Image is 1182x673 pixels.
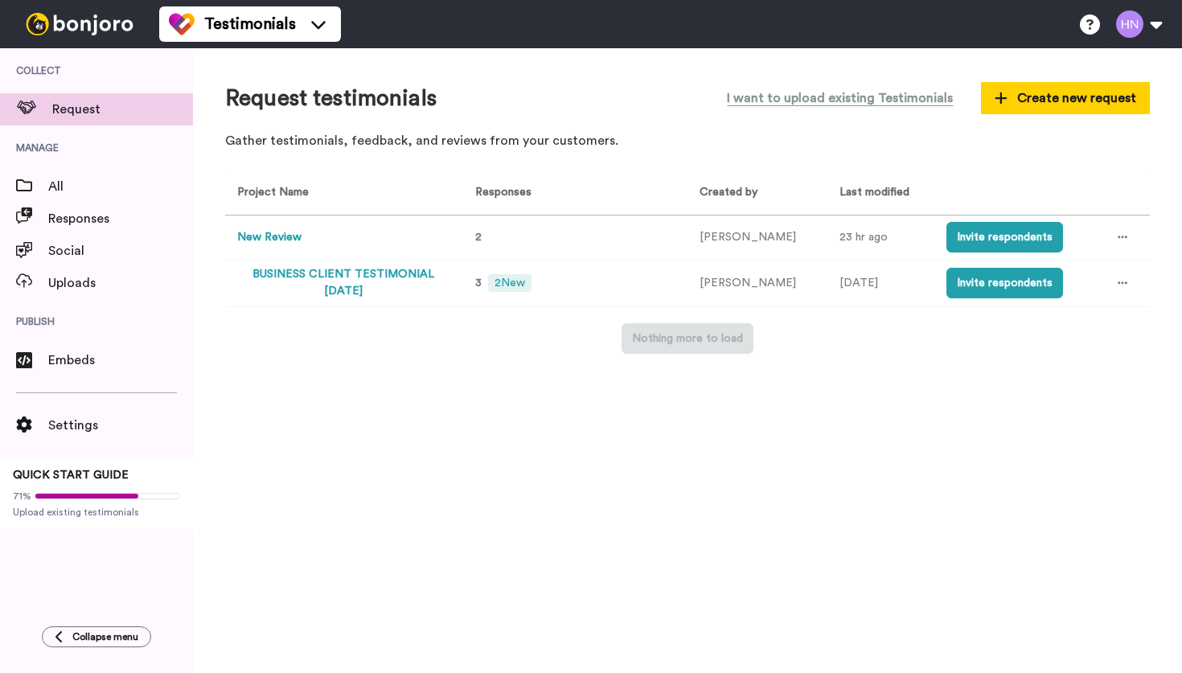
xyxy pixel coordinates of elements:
span: Collapse menu [72,630,138,643]
img: tm-color.svg [169,11,195,37]
td: [DATE] [827,260,934,307]
th: Created by [687,171,827,215]
span: Social [48,241,193,261]
span: Embeds [48,351,193,370]
h1: Request testimonials [225,86,437,111]
span: 3 [475,277,482,289]
button: Collapse menu [42,626,151,647]
span: Responses [48,209,193,228]
span: 71% [13,490,31,503]
button: Nothing more to load [622,323,753,354]
span: Testimonials [204,13,296,35]
td: [PERSON_NAME] [687,215,827,260]
span: Responses [469,187,531,198]
span: QUICK START GUIDE [13,470,129,481]
img: bj-logo-header-white.svg [19,13,140,35]
button: BUSINESS CLIENT TESTIMONIAL [DATE] [237,266,450,300]
span: 2 New [488,274,531,292]
p: Gather testimonials, feedback, and reviews from your customers. [225,132,1150,150]
button: Create new request [981,82,1150,114]
td: [PERSON_NAME] [687,260,827,307]
th: Last modified [827,171,934,215]
span: Create new request [995,88,1136,108]
span: Request [52,100,193,119]
span: 2 [475,232,482,243]
span: Uploads [48,273,193,293]
button: Invite respondents [946,222,1063,252]
button: I want to upload existing Testimonials [715,80,965,116]
span: All [48,177,193,196]
th: Project Name [225,171,457,215]
td: 23 hr ago [827,215,934,260]
span: I want to upload existing Testimonials [727,88,953,108]
button: Invite respondents [946,268,1063,298]
span: Settings [48,416,193,435]
button: New Review [237,229,302,246]
span: Upload existing testimonials [13,506,180,519]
